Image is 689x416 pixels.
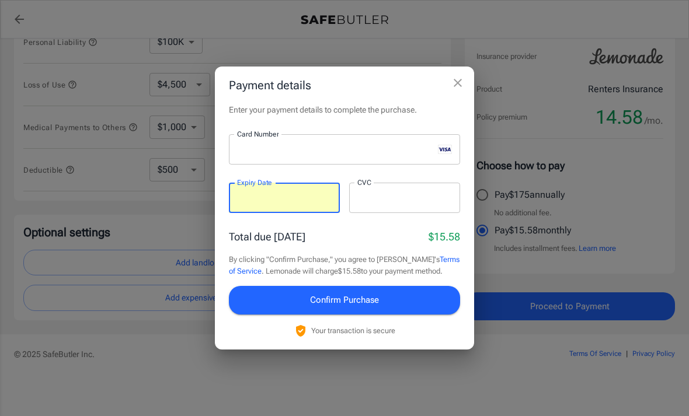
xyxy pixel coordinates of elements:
[229,229,305,244] p: Total due [DATE]
[229,104,460,116] p: Enter your payment details to complete the purchase.
[237,193,332,204] iframe: Cuadro de entrada seguro de la fecha de vencimiento
[311,325,395,336] p: Your transaction is secure
[237,177,272,187] label: Expiry Date
[438,145,452,154] svg: visa
[357,177,371,187] label: CVC
[229,286,460,314] button: Confirm Purchase
[229,254,460,277] p: By clicking "Confirm Purchase," you agree to [PERSON_NAME]'s . Lemonade will charge $15.58 to you...
[215,67,474,104] h2: Payment details
[429,229,460,244] p: $15.58
[446,71,469,95] button: close
[357,193,452,204] iframe: Cuadro de entrada seguro del CVC
[310,292,379,307] span: Confirm Purchase
[237,129,279,139] label: Card Number
[229,255,460,275] a: Terms of Service
[237,144,433,155] iframe: Cuadro de entrada seguro del número de tarjeta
